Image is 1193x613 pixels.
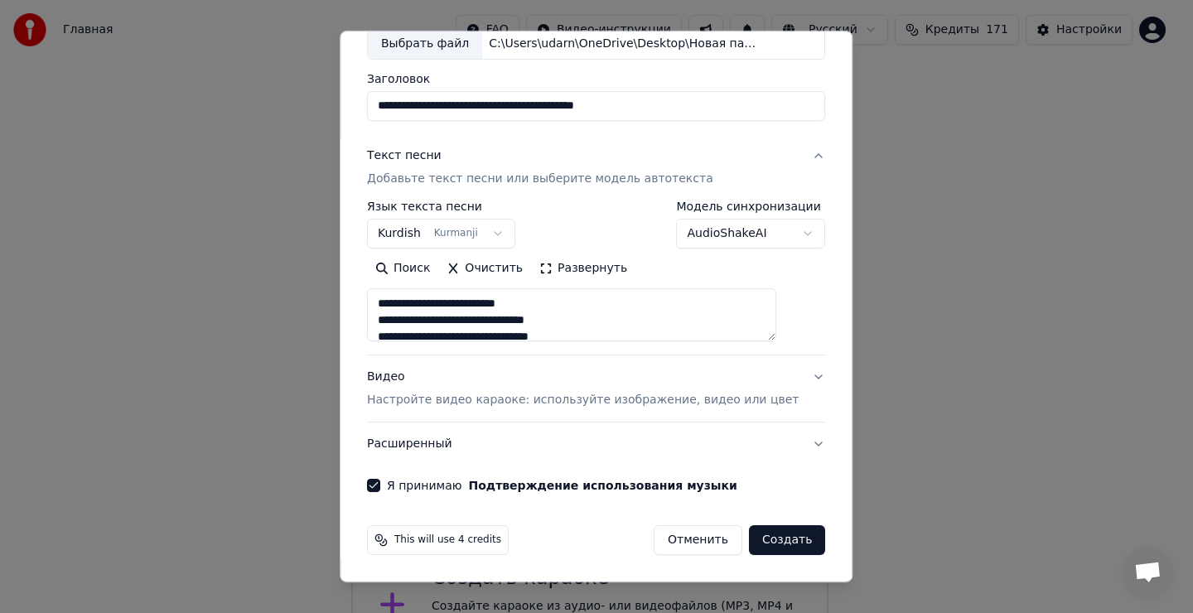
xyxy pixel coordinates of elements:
[368,29,482,59] div: Выбрать файл
[439,255,532,282] button: Очистить
[367,73,825,84] label: Заголовок
[367,171,713,187] p: Добавьте текст песни или выберите модель автотекста
[367,422,825,466] button: Расширенный
[367,200,825,355] div: Текст песниДобавьте текст песни или выберите модель автотекста
[367,355,825,422] button: ВидеоНастройте видео караоке: используйте изображение, видео или цвет
[677,200,826,212] label: Модель синхронизации
[749,525,825,555] button: Создать
[367,134,825,200] button: Текст песниДобавьте текст песни или выберите модель автотекста
[394,533,501,547] span: This will use 4 credits
[367,392,799,408] p: Настройте видео караоке: используйте изображение, видео или цвет
[367,147,442,164] div: Текст песни
[482,36,764,52] div: C:\Users\udarn\OneDrive\Desktop\Новая папка\Kurdi disco . Автор . [PERSON_NAME].mp4
[367,255,438,282] button: Поиск
[654,525,742,555] button: Отменить
[387,480,737,491] label: Я принимаю
[469,480,737,491] button: Я принимаю
[367,200,515,212] label: Язык текста песни
[531,255,635,282] button: Развернуть
[367,369,799,408] div: Видео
